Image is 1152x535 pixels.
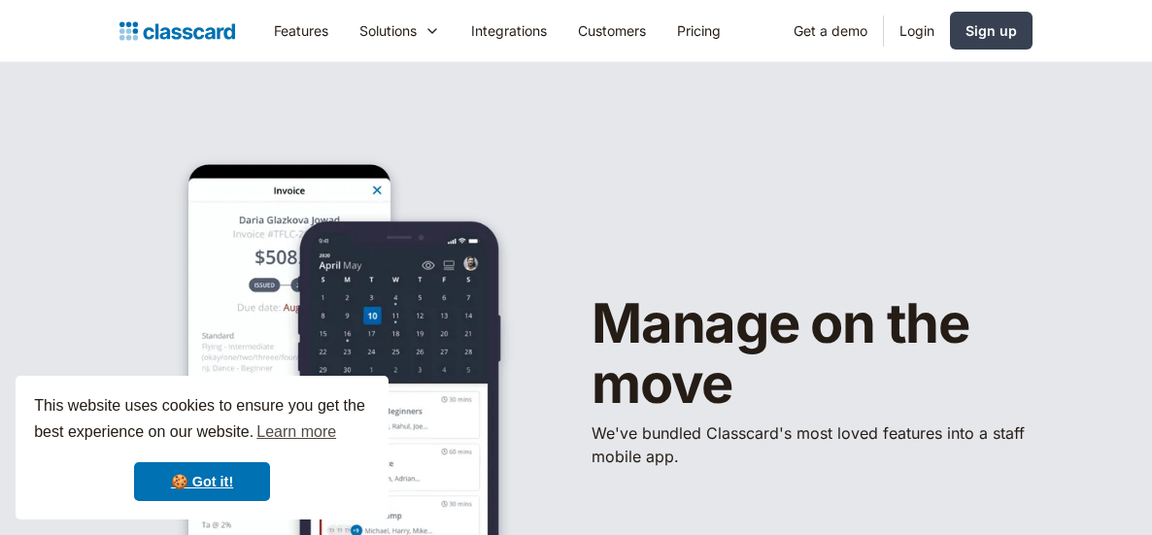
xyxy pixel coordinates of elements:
span: This website uses cookies to ensure you get the best experience on our website. [34,394,370,447]
p: We've bundled ​Classcard's most loved features into a staff mobile app. [592,421,1033,468]
a: dismiss cookie message [134,462,270,501]
a: Login [884,9,950,52]
a: Customers [562,9,661,52]
a: Sign up [950,12,1033,50]
a: Pricing [661,9,736,52]
a: learn more about cookies [254,418,339,447]
a: Features [258,9,344,52]
div: Solutions [359,20,417,41]
h1: Manage on the move [592,294,1033,414]
div: Sign up [966,20,1017,41]
a: home [119,17,235,45]
a: Get a demo [778,9,883,52]
a: Integrations [456,9,562,52]
div: Solutions [344,9,456,52]
div: cookieconsent [16,376,389,519]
